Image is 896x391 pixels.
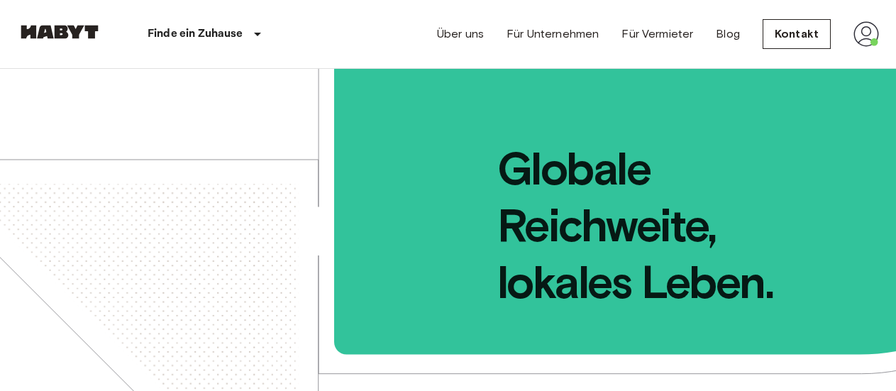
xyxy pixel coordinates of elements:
img: Habyt [17,25,102,39]
p: Finde ein Zuhause [148,26,243,43]
a: Blog [716,26,740,43]
img: avatar [853,21,879,47]
a: Über uns [437,26,484,43]
span: Globale Reichweite, lokales Leben. [336,69,896,311]
a: Für Vermieter [621,26,693,43]
a: Für Unternehmen [507,26,599,43]
a: Kontakt [763,19,831,49]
